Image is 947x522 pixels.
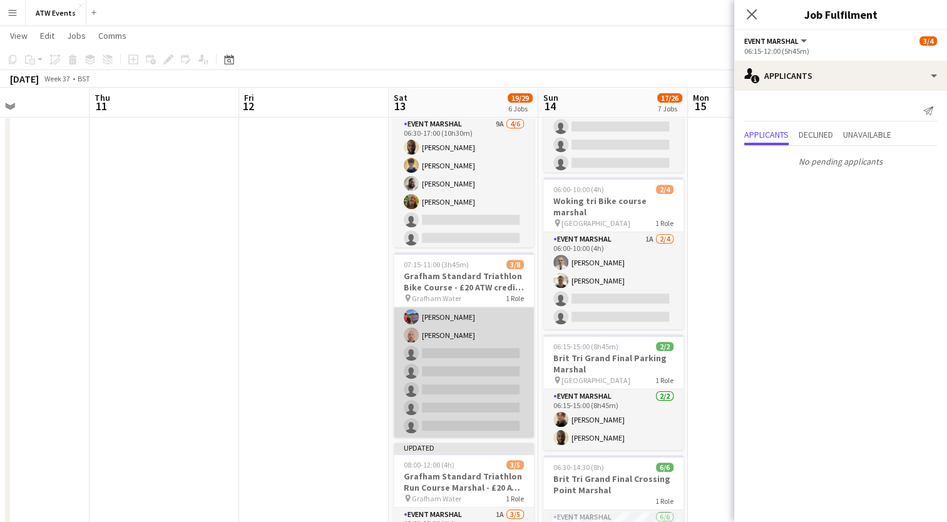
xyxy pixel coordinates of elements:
[394,471,534,493] h3: Grafham Standard Triathlon Run Course Marshal - £20 ATW credits per hour
[394,117,534,250] app-card-role: Event Marshal9A4/606:30-17:00 (10h30m)[PERSON_NAME][PERSON_NAME][PERSON_NAME][PERSON_NAME]
[10,73,39,85] div: [DATE]
[506,294,524,303] span: 1 Role
[506,460,524,469] span: 3/5
[799,130,833,139] span: Declined
[404,460,454,469] span: 08:00-12:00 (4h)
[543,177,683,329] app-job-card: 06:00-10:00 (4h)2/4Woking tri Bike course marshal [GEOGRAPHIC_DATA]1 RoleEvent Marshal1A2/406:00-...
[658,104,682,113] div: 7 Jobs
[561,218,630,228] span: [GEOGRAPHIC_DATA]
[506,494,524,503] span: 1 Role
[508,93,533,103] span: 19/29
[693,92,709,103] span: Mon
[412,294,461,303] span: Grafham Water
[656,342,673,351] span: 2/2
[655,218,673,228] span: 1 Role
[843,130,891,139] span: Unavailable
[506,260,524,269] span: 3/8
[744,36,799,46] span: Event Marshal
[744,130,789,139] span: Applicants
[394,62,534,247] app-job-card: 06:30-17:00 (10h30m)4/6Brit Tri Grand Final Crossing Point Marshal1 RoleEvent Marshal9A4/606:30-1...
[394,270,534,293] h3: Grafham Standard Triathlon Bike Course - £20 ATW credits per hour
[394,92,407,103] span: Sat
[67,30,86,41] span: Jobs
[541,99,558,113] span: 14
[543,334,683,450] app-job-card: 06:15-15:00 (8h45m)2/2Brit Tri Grand Final Parking Marshal [GEOGRAPHIC_DATA]1 RoleEvent Marshal2/...
[561,376,630,385] span: [GEOGRAPHIC_DATA]
[657,93,682,103] span: 17/26
[93,99,110,113] span: 11
[95,92,110,103] span: Thu
[404,260,469,269] span: 07:15-11:00 (3h45m)
[26,1,86,25] button: ATW Events
[543,92,558,103] span: Sun
[744,36,809,46] button: Event Marshal
[508,104,532,113] div: 6 Jobs
[41,74,73,83] span: Week 37
[691,99,709,113] span: 15
[543,352,683,375] h3: Brit Tri Grand Final Parking Marshal
[656,185,673,194] span: 2/4
[394,252,534,438] app-job-card: 07:15-11:00 (3h45m)3/8Grafham Standard Triathlon Bike Course - £20 ATW credits per hour Grafham W...
[5,28,33,44] a: View
[242,99,254,113] span: 12
[412,494,461,503] span: Grafham Water
[93,28,131,44] a: Comms
[543,473,683,496] h3: Brit Tri Grand Final Crossing Point Marshal
[394,443,534,453] div: Updated
[543,42,683,212] app-card-role: Event Marshal1A1/806:00-13:00 (7h)[PERSON_NAME]
[919,36,937,46] span: 3/4
[553,463,604,472] span: 06:30-14:30 (8h)
[543,232,683,329] app-card-role: Event Marshal1A2/406:00-10:00 (4h)[PERSON_NAME][PERSON_NAME]
[98,30,126,41] span: Comms
[553,185,604,194] span: 06:00-10:00 (4h)
[543,195,683,218] h3: Woking tri Bike course marshal
[392,99,407,113] span: 13
[655,496,673,506] span: 1 Role
[656,463,673,472] span: 6/6
[734,151,947,172] p: No pending applicants
[62,28,91,44] a: Jobs
[553,342,618,351] span: 06:15-15:00 (8h45m)
[655,376,673,385] span: 1 Role
[394,269,534,438] app-card-role: Event Marshal3/807:15-11:00 (3h45m)[PERSON_NAME][PERSON_NAME][PERSON_NAME]
[543,389,683,450] app-card-role: Event Marshal2/206:15-15:00 (8h45m)[PERSON_NAME][PERSON_NAME]
[35,28,59,44] a: Edit
[734,61,947,91] div: Applicants
[78,74,90,83] div: BST
[744,46,937,56] div: 06:15-12:00 (5h45m)
[40,30,54,41] span: Edit
[244,92,254,103] span: Fri
[734,6,947,23] h3: Job Fulfilment
[10,30,28,41] span: View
